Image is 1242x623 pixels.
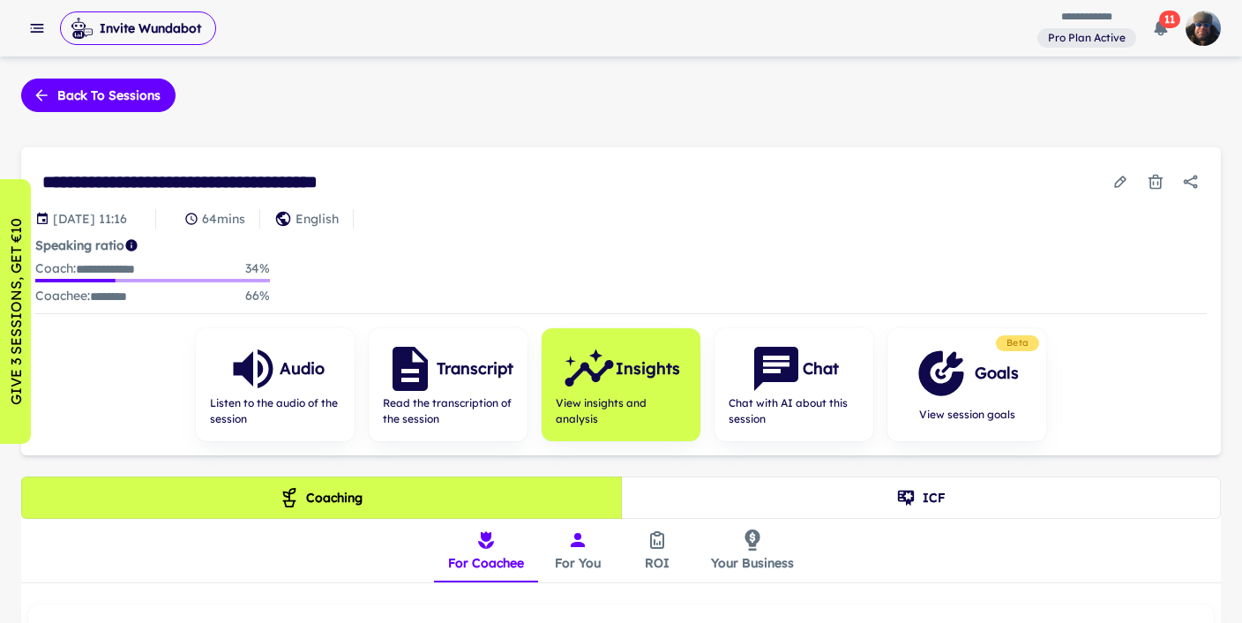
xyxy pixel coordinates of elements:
p: 66 % [245,286,270,306]
p: Session date [53,209,127,229]
a: View and manage your current plan and billing details. [1037,26,1136,49]
button: For You [538,519,617,582]
button: Invite Wundabot [60,11,216,45]
p: 34 % [245,259,270,279]
h6: Chat [803,357,839,381]
p: GIVE 3 SESSIONS, GET €10 [5,218,26,405]
span: View session goals [915,407,1019,423]
button: For Coachee [434,519,538,582]
span: Listen to the audio of the session [210,395,340,427]
span: Read the transcription of the session [383,395,513,427]
div: insights tabs [434,519,808,582]
button: GoalsView session goals [887,328,1046,441]
span: 11 [1159,11,1180,28]
button: ROI [617,519,697,582]
button: TranscriptRead the transcription of the session [369,328,527,441]
h6: Insights [616,357,680,381]
img: photoURL [1186,11,1221,46]
span: Pro Plan Active [1041,30,1133,46]
button: Edit session [1104,166,1136,198]
span: View and manage your current plan and billing details. [1037,28,1136,46]
span: Beta [999,336,1036,350]
span: View insights and analysis [556,395,686,427]
strong: Speaking ratio [35,237,124,253]
svg: Coach/coachee ideal ratio of speaking is roughly 20:80. Mentor/mentee ideal ratio of speaking is ... [124,238,138,252]
h6: Goals [975,361,1019,386]
button: Coaching [21,477,622,519]
div: theme selection [21,477,1221,519]
button: InsightsView insights and analysis [542,328,700,441]
span: Invite Wundabot to record a meeting [60,11,216,46]
button: Share session [1175,166,1207,198]
button: AudioListen to the audio of the session [196,328,355,441]
button: Delete session [1140,166,1171,198]
button: Back to sessions [21,79,176,112]
p: 64 mins [202,209,245,229]
h6: Transcript [437,357,513,381]
span: Chat with AI about this session [729,395,859,427]
p: Coach : [35,259,135,279]
p: Coachee : [35,286,127,306]
button: 11 [1143,11,1178,46]
p: English [296,209,339,229]
h6: Audio [280,357,325,381]
button: ICF [621,477,1222,519]
button: Your Business [697,519,808,582]
button: ChatChat with AI about this session [715,328,873,441]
